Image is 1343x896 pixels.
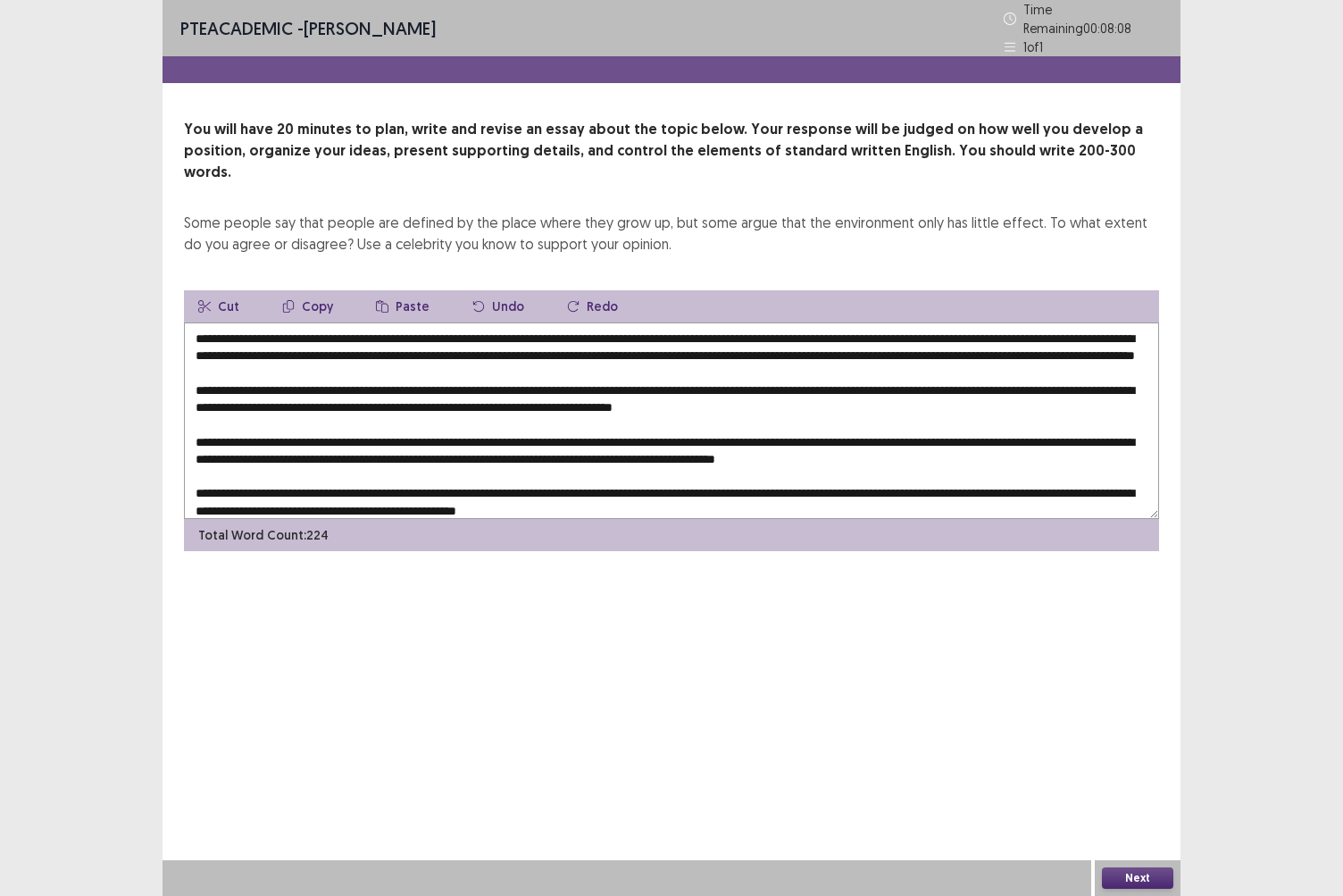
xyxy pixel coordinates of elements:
[184,290,254,322] button: Cut
[268,290,347,322] button: Copy
[184,119,1159,183] p: You will have 20 minutes to plan, write and revise an essay about the topic below. Your response ...
[1102,867,1173,889] button: Next
[184,212,1159,255] div: Some people say that people are defined by the place where they grow up, but some argue that the ...
[362,290,444,322] button: Paste
[1023,38,1043,56] p: 1 of 1
[458,290,538,322] button: Undo
[180,17,293,39] span: PTE academic
[180,15,436,42] p: - [PERSON_NAME]
[553,290,632,322] button: Redo
[198,526,329,545] p: Total Word Count: 224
